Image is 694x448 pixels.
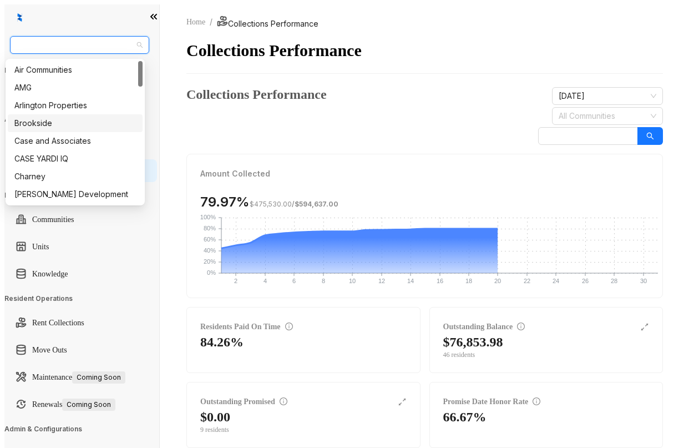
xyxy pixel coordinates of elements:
text: 24 [553,278,559,284]
span: search [646,132,654,140]
li: Maintenance [7,366,157,389]
h2: $76,853.98 [443,333,503,351]
text: 4 [264,278,267,284]
span: / [250,200,338,208]
div: Brookside [8,114,143,132]
div: Residents Paid On Time [200,321,293,333]
text: 6 [292,278,296,284]
div: Arlington Properties [8,97,143,114]
div: Air Communities [14,64,136,76]
text: 20% [204,258,216,265]
strong: Amount Collected [200,169,270,178]
h3: Resident Operations [4,294,159,303]
a: Communities [32,209,74,231]
span: expand-alt [640,323,649,331]
a: Units [32,236,49,258]
text: 28 [611,278,617,284]
a: RenewalsComing Soon [32,394,115,416]
h2: $0.00 [200,408,230,426]
li: Renewals [7,393,157,416]
div: 9 residents [200,426,407,434]
span: info-circle [285,323,293,330]
a: Rent Collections [32,312,84,334]
div: CASE YARDI IQ [8,150,143,168]
h3: Analytics [4,115,159,123]
h3: Data Management [4,191,159,199]
text: 2 [234,278,237,284]
span: Coming Soon [62,399,115,411]
div: Case and Associates [8,132,143,150]
li: Move Outs [7,339,157,361]
span: info-circle [517,323,525,330]
div: Outstanding Promised [200,396,287,408]
span: $475,530.00 [250,200,292,208]
a: Home [184,16,207,28]
text: 40% [204,247,216,254]
li: Collections Performance [217,16,318,30]
text: 80% [204,225,216,231]
div: AMG [8,79,143,97]
span: Coming Soon [72,371,125,384]
text: 20 [494,278,501,284]
div: Case and Associates [14,135,136,147]
div: Outstanding Balance [443,321,525,333]
img: logo [16,13,24,22]
div: Air Communities [8,61,143,79]
a: Knowledge [32,263,68,285]
text: 30 [640,278,647,284]
div: [PERSON_NAME] Development [14,188,136,200]
h2: 66.67% [443,408,487,426]
div: CASE YARDI IQ [14,153,136,165]
span: $594,637.00 [295,200,338,208]
text: 18 [465,278,472,284]
span: RR Living [17,37,143,53]
div: AMG [14,82,136,94]
span: expand-alt [398,397,407,406]
li: / [210,16,212,30]
h3: Collections Performance [186,87,327,102]
div: Charney [8,168,143,185]
li: Units [7,235,157,258]
text: 0% [207,269,216,276]
h3: Admin & Configurations [4,425,159,433]
li: Communities [7,208,157,231]
li: Knowledge [7,263,157,285]
text: 100% [200,214,216,220]
div: Charney [14,170,136,183]
h3: Leasing [4,66,159,74]
div: 46 residents [443,351,650,359]
div: Davis Development [8,185,143,203]
h2: 84.26% [200,333,244,351]
a: Move Outs [32,339,67,361]
text: 8 [322,278,325,284]
div: Promise Date Honor Rate [443,396,541,408]
div: Arlington Properties [14,99,136,112]
li: Rent Collections [7,311,157,334]
h3: 79.97% [200,193,338,211]
div: Brookside [14,117,136,129]
text: 10 [349,278,356,284]
text: 12 [378,278,385,284]
span: info-circle [280,397,287,405]
text: 22 [524,278,530,284]
span: August 2025 [559,88,656,104]
h1: Collections Performance [186,41,663,60]
text: 26 [582,278,589,284]
text: 16 [437,278,443,284]
text: 60% [204,236,216,243]
span: info-circle [533,397,540,405]
text: 14 [407,278,414,284]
